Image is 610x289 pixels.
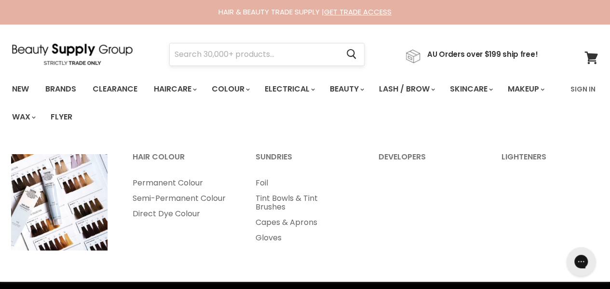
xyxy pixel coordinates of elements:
iframe: Gorgias live chat messenger [562,244,600,279]
a: Foil [244,175,365,191]
form: Product [169,43,365,66]
a: Gloves [244,230,365,246]
a: Clearance [85,79,145,99]
a: Semi-Permanent Colour [121,191,242,206]
ul: Main menu [5,75,565,131]
a: Lash / Brow [372,79,441,99]
a: Sign In [565,79,601,99]
a: Permanent Colour [121,175,242,191]
a: Hair Colour [121,149,242,173]
a: New [5,79,36,99]
a: Direct Dye Colour [121,206,242,222]
input: Search [170,43,339,66]
ul: Main menu [121,175,242,222]
a: Brands [38,79,83,99]
a: Makeup [501,79,550,99]
button: Search [339,43,364,66]
a: Electrical [258,79,321,99]
a: Colour [204,79,256,99]
a: Lighteners [489,149,610,173]
a: GET TRADE ACCESS [324,7,392,17]
a: Capes & Aprons [244,215,365,230]
a: Wax [5,107,41,127]
a: Haircare [147,79,203,99]
a: Skincare [443,79,499,99]
a: Flyer [43,107,80,127]
ul: Main menu [244,175,365,246]
a: Tint Bowls & Tint Brushes [244,191,365,215]
a: Beauty [323,79,370,99]
a: Sundries [244,149,365,173]
a: Developers [366,149,488,173]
